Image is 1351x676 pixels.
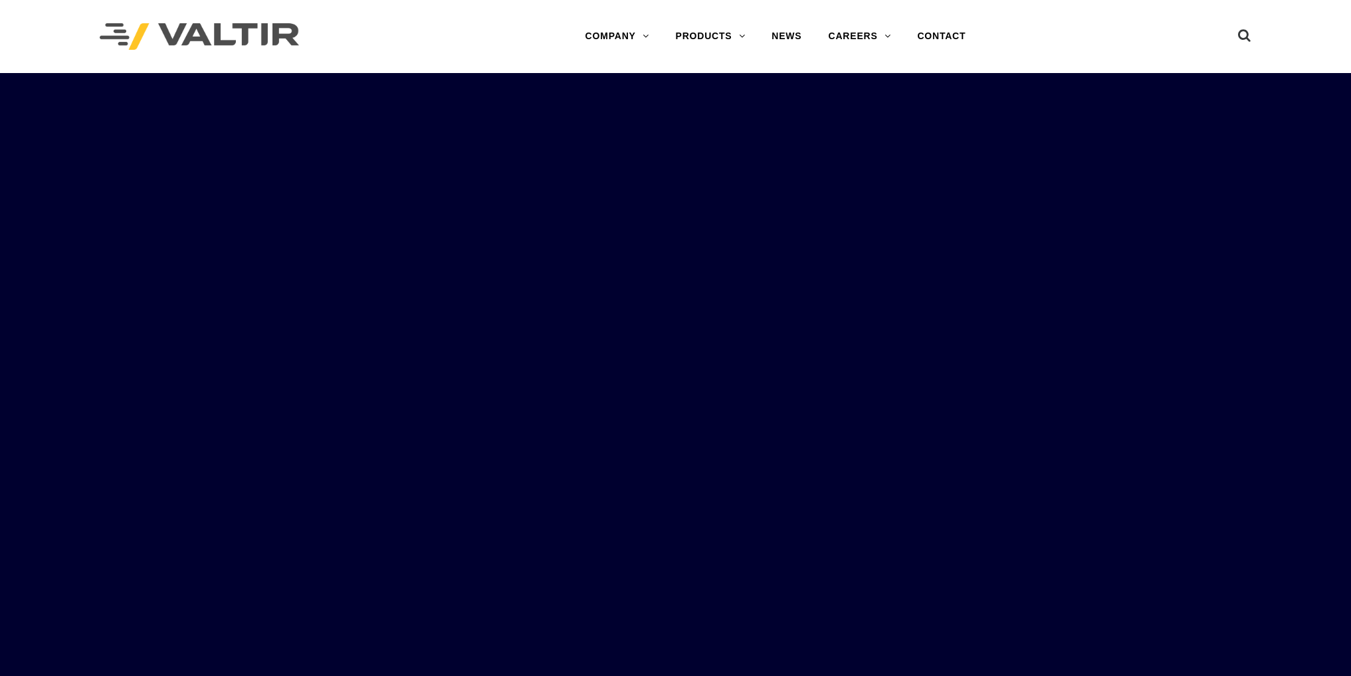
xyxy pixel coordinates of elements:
a: COMPANY [572,23,663,50]
img: Valtir [100,23,299,50]
a: PRODUCTS [663,23,759,50]
a: CAREERS [815,23,904,50]
a: NEWS [758,23,815,50]
a: CONTACT [904,23,979,50]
